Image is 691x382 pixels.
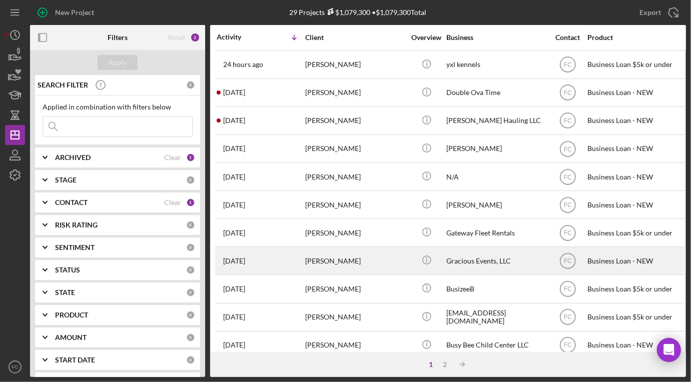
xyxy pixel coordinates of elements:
div: [PERSON_NAME] [305,304,405,330]
b: AMOUNT [55,333,87,341]
div: Clear [164,153,181,161]
b: SENTIMENT [55,243,95,251]
div: Business Loan - NEW [587,247,687,274]
text: FC [564,342,572,349]
div: Product [587,33,687,41]
div: yxl kennels [446,51,546,78]
div: 0 [186,220,195,229]
text: FC [12,364,19,370]
div: 1 [186,153,195,162]
text: FC [564,201,572,208]
div: 0 [186,288,195,297]
div: Business Loan $5k or under [587,219,687,246]
div: Open Intercom Messenger [657,338,681,362]
button: Apply [98,55,138,70]
div: 2 [190,32,200,42]
div: Export [639,2,661,22]
div: [PERSON_NAME] Hauling LLC [446,107,546,134]
text: FC [564,314,572,321]
div: Client [305,33,405,41]
b: CONTACT [55,198,88,206]
time: 2025-09-09 23:47 [223,116,245,124]
div: Business Loan - NEW [587,332,687,358]
div: [PERSON_NAME] [305,247,405,274]
time: 2025-09-05 18:32 [223,257,245,265]
button: FC [5,357,25,377]
div: New Project [55,2,94,22]
div: Gateway Fleet Rentals [446,219,546,246]
div: [PERSON_NAME] [305,219,405,246]
time: 2025-09-05 15:57 [223,313,245,321]
div: [PERSON_NAME] [305,191,405,218]
div: 1 [186,198,195,207]
div: Busy Bee Child Center LLC [446,332,546,358]
div: $1,079,300 [325,8,371,16]
b: STATUS [55,266,80,274]
b: START DATE [55,356,95,364]
div: Business Loan - NEW [587,107,687,134]
text: FC [564,257,572,264]
div: Business Loan - NEW [587,163,687,190]
div: 1 [424,360,438,368]
div: Gracious Events, LLC [446,247,546,274]
div: 29 Projects • $1,079,300 Total [290,8,427,16]
time: 2025-09-08 20:10 [223,201,245,209]
b: STAGE [55,176,77,184]
b: Filters [108,33,128,41]
div: [PERSON_NAME] [305,51,405,78]
div: BusizeeB [446,275,546,302]
div: Applied in combination with filters below [43,103,193,111]
b: RISK RATING [55,221,98,229]
div: Reset [168,33,185,41]
div: Overview [408,33,445,41]
text: FC [564,286,572,293]
div: [PERSON_NAME] [446,135,546,162]
div: Business Loan - NEW [587,135,687,162]
b: ARCHIVED [55,153,91,161]
text: FC [564,61,572,68]
div: Contact [549,33,586,41]
time: 2025-09-10 21:02 [223,88,245,96]
b: STATE [55,288,75,296]
div: [PERSON_NAME] [305,332,405,358]
div: 0 [186,243,195,252]
div: 0 [186,175,195,184]
div: 0 [186,333,195,342]
div: [EMAIL_ADDRESS][DOMAIN_NAME] [446,304,546,330]
button: New Project [30,2,104,22]
div: Clear [164,198,181,206]
time: 2025-09-11 14:50 [223,60,263,68]
div: N/A [446,163,546,190]
div: Business Loan $5k or under [587,51,687,78]
div: 2 [438,360,452,368]
time: 2025-09-09 14:54 [223,144,245,152]
div: Activity [217,33,261,41]
div: 0 [186,265,195,274]
div: 0 [186,80,195,89]
button: Export [629,2,686,22]
div: Business Loan - NEW [587,191,687,218]
text: FC [564,173,572,180]
b: PRODUCT [55,311,88,319]
div: [PERSON_NAME] [446,191,546,218]
div: Business Loan - NEW [587,79,687,106]
text: FC [564,145,572,152]
div: [PERSON_NAME] [305,163,405,190]
text: FC [564,117,572,124]
div: [PERSON_NAME] [305,79,405,106]
div: 0 [186,355,195,364]
text: FC [564,229,572,236]
div: Apply [109,55,127,70]
div: Business Loan $5k or under [587,304,687,330]
b: SEARCH FILTER [38,81,88,89]
div: [PERSON_NAME] [305,275,405,302]
div: 0 [186,310,195,319]
time: 2025-09-07 23:59 [223,229,245,237]
div: Business Loan $5k or under [587,275,687,302]
div: Double Ova Time [446,79,546,106]
time: 2025-09-05 12:53 [223,341,245,349]
div: Business [446,33,546,41]
time: 2025-09-09 14:14 [223,173,245,181]
div: [PERSON_NAME] [305,135,405,162]
div: [PERSON_NAME] [305,107,405,134]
